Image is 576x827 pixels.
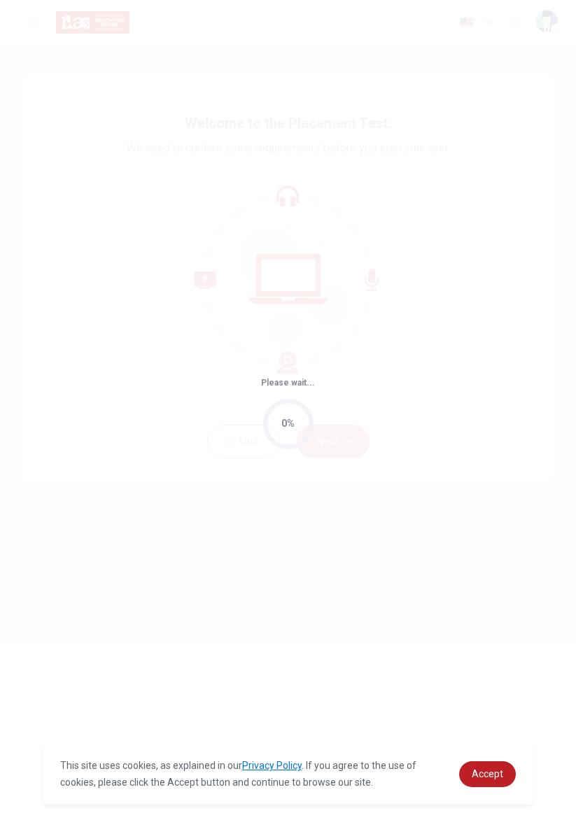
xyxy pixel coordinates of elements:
span: Please wait... [261,378,315,388]
span: This site uses cookies, as explained in our . If you agree to the use of cookies, please click th... [60,760,416,788]
a: dismiss cookie message [459,761,516,787]
a: Privacy Policy [242,760,302,771]
div: 0% [281,416,295,432]
span: Accept [472,768,503,779]
div: cookieconsent [43,743,533,805]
